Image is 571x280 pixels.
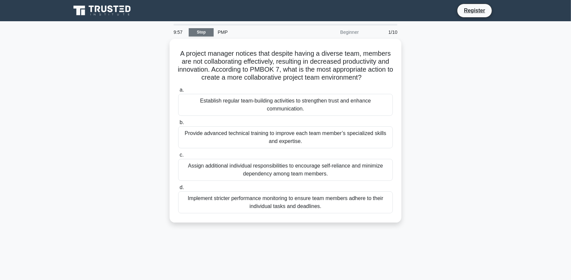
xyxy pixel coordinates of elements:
div: Provide advanced technical training to improve each team member’s specialized skills and expertise. [178,126,393,148]
h5: A project manager notices that despite having a diverse team, members are not collaborating effec... [178,49,393,82]
div: Assign additional individual responsibilities to encourage self-reliance and minimize dependency ... [178,159,393,181]
a: Register [460,6,489,15]
div: Establish regular team-building activities to strengthen trust and enhance communication. [178,94,393,116]
div: 1/10 [363,26,401,39]
span: c. [180,152,183,158]
span: d. [180,184,184,190]
div: Beginner [305,26,363,39]
span: a. [180,87,184,93]
div: PMP [214,26,305,39]
a: Stop [189,28,214,36]
div: 9:57 [170,26,189,39]
span: b. [180,119,184,125]
div: Implement stricter performance monitoring to ensure team members adhere to their individual tasks... [178,191,393,213]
